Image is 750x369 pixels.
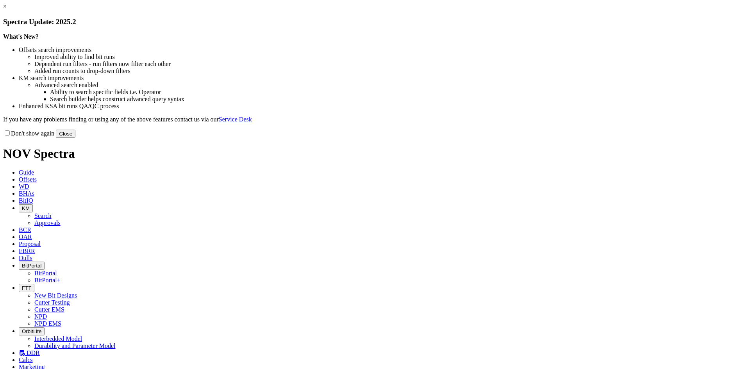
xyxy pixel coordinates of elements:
a: Durability and Parameter Model [34,342,116,349]
a: NPD [34,313,47,320]
a: BitPortal [34,270,57,276]
span: BHAs [19,190,34,197]
li: Ability to search specific fields i.e. Operator [50,89,747,96]
span: Calcs [19,357,33,363]
h1: NOV Spectra [3,146,747,161]
a: New Bit Designs [34,292,77,299]
button: Close [56,130,75,138]
span: WD [19,183,29,190]
span: EBRR [19,248,35,254]
input: Don't show again [5,130,10,135]
span: BitIQ [19,197,33,204]
span: Proposal [19,241,41,247]
span: Dulls [19,255,32,261]
li: Improved ability to find bit runs [34,53,747,61]
a: BitPortal+ [34,277,61,283]
a: Interbedded Model [34,335,82,342]
label: Don't show again [3,130,54,137]
span: Guide [19,169,34,176]
a: Service Desk [219,116,252,123]
strong: What's New? [3,33,39,40]
li: Added run counts to drop-down filters [34,68,747,75]
span: BCR [19,226,31,233]
li: Advanced search enabled [34,82,747,89]
a: × [3,3,7,10]
p: If you have any problems finding or using any of the above features contact us via our [3,116,747,123]
span: Offsets [19,176,37,183]
a: Cutter EMS [34,306,64,313]
li: KM search improvements [19,75,747,82]
a: Cutter Testing [34,299,70,306]
span: DDR [27,349,40,356]
a: Search [34,212,52,219]
li: Search builder helps construct advanced query syntax [50,96,747,103]
span: KM [22,205,30,211]
span: FTT [22,285,31,291]
li: Enhanced KSA bit runs QA/QC process [19,103,747,110]
li: Offsets search improvements [19,46,747,53]
a: Approvals [34,219,61,226]
span: BitPortal [22,263,41,269]
span: OrbitLite [22,328,41,334]
span: OAR [19,234,32,240]
li: Dependent run filters - run filters now filter each other [34,61,747,68]
h3: Spectra Update: 2025.2 [3,18,747,26]
a: NPD EMS [34,320,61,327]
